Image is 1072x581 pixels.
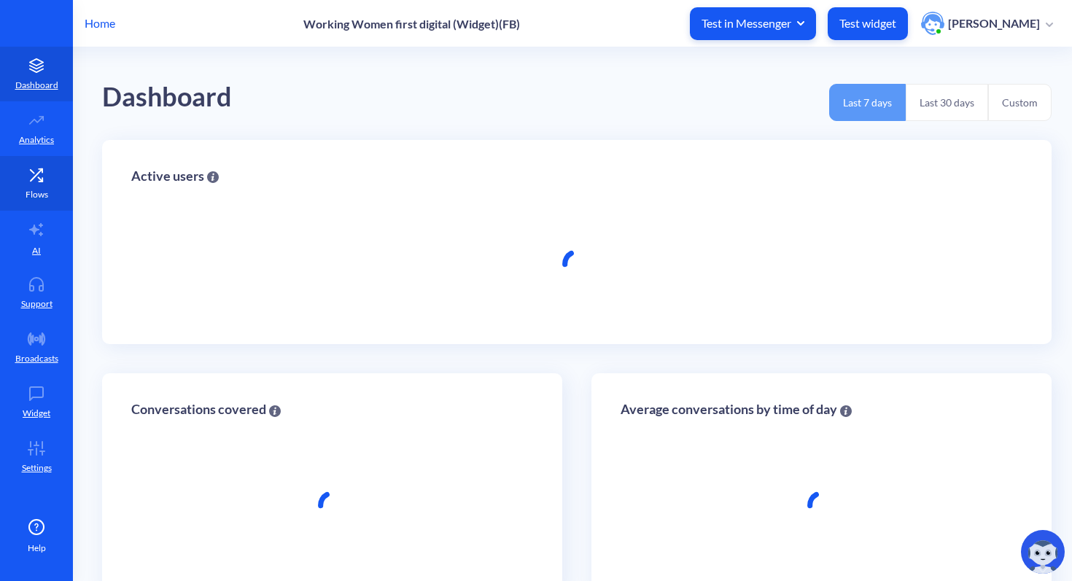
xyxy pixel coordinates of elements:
p: Broadcasts [15,352,58,365]
div: Average conversations by time of day [621,402,852,416]
span: Help [28,542,46,555]
p: Widget [23,407,50,420]
p: Settings [22,461,52,475]
button: Last 7 days [829,84,906,121]
p: Analytics [19,133,54,147]
img: user photo [921,12,944,35]
button: Last 30 days [906,84,988,121]
p: [PERSON_NAME] [948,15,1040,31]
button: Test widget [828,7,908,40]
p: Working Women first digital (Widget)(FB) [303,17,520,31]
p: Dashboard [15,79,58,92]
p: Support [21,297,53,311]
div: Dashboard [102,77,232,118]
span: Test in Messenger [702,15,804,31]
p: Home [85,15,115,32]
p: AI [32,244,41,257]
p: Flows [26,188,48,201]
div: Conversations covered [131,402,281,416]
div: Active users [131,169,219,183]
button: Custom [988,84,1052,121]
p: Test widget [839,16,896,31]
button: Test in Messenger [690,7,816,40]
img: copilot-icon.svg [1021,530,1065,574]
button: user photo[PERSON_NAME] [914,10,1060,36]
